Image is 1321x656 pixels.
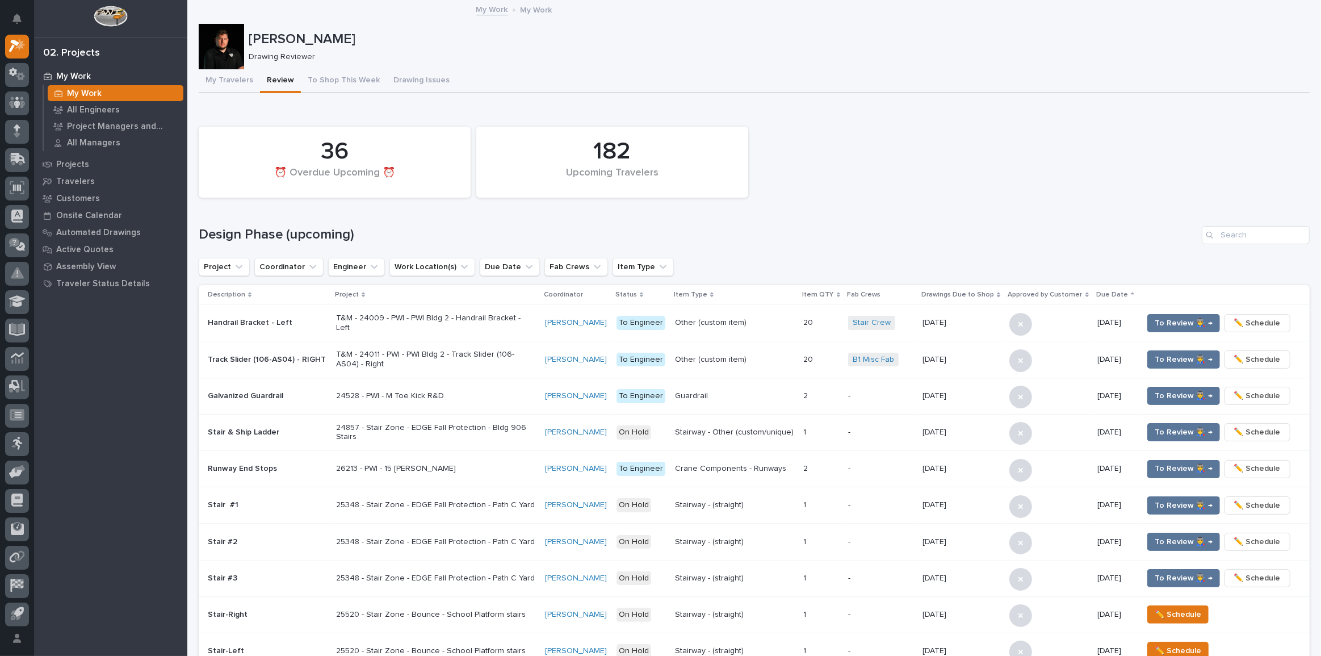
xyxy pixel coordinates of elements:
[545,537,607,547] a: [PERSON_NAME]
[208,428,327,437] p: Stair & Ship Ladder
[545,464,607,474] a: [PERSON_NAME]
[336,391,535,401] p: 24528 - PWI - M Toe Kick R&D
[1155,608,1201,621] span: ✏️ Schedule
[1155,316,1213,330] span: To Review 👨‍🏭 →
[254,258,324,276] button: Coordinator
[260,69,301,93] button: Review
[336,423,535,442] p: 24857 - Stair Zone - EDGE Fall Protection - Bldg 906 Stairs
[56,228,141,238] p: Automated Drawings
[44,118,187,134] a: Project Managers and Engineers
[545,355,607,365] a: [PERSON_NAME]
[199,341,1310,378] tr: Track Slider (106-AS04) - RIGHTT&M - 24011 - PWI - PWI Bldg 2 - Track Slider (106-AS04) - Right[P...
[545,574,607,583] a: [PERSON_NAME]
[1147,423,1220,441] button: To Review 👨‍🏭 →
[617,389,665,403] div: To Engineer
[44,85,187,101] a: My Work
[199,450,1310,487] tr: Runway End Stops26213 - PWI - 15 [PERSON_NAME][PERSON_NAME] To EngineerCrane Components - Runways...
[1234,535,1281,549] span: ✏️ Schedule
[56,245,114,255] p: Active Quotes
[208,537,327,547] p: Stair #2
[199,69,260,93] button: My Travelers
[1234,316,1281,330] span: ✏️ Schedule
[336,350,535,369] p: T&M - 24011 - PWI - PWI Bldg 2 - Track Slider (106-AS04) - Right
[675,610,795,620] p: Stairway - (straight)
[56,177,95,187] p: Travelers
[1147,350,1220,369] button: To Review 👨‍🏭 →
[1097,500,1134,510] p: [DATE]
[1234,353,1281,366] span: ✏️ Schedule
[1008,289,1083,301] p: Approved by Customer
[617,571,651,586] div: On Hold
[1097,537,1134,547] p: [DATE]
[853,318,891,328] a: Stair Crew
[208,289,245,301] p: Description
[613,258,674,276] button: Item Type
[56,160,89,170] p: Projects
[922,644,949,656] p: [DATE]
[848,646,913,656] p: -
[615,289,637,301] p: Status
[208,355,327,365] p: Track Slider (106-AS04) - RIGHT
[43,47,100,60] div: 02. Projects
[1224,350,1290,369] button: ✏️ Schedule
[208,500,327,510] p: Stair #1
[1147,460,1220,478] button: To Review 👨‍🏭 →
[544,258,608,276] button: Fab Crews
[545,610,607,620] a: [PERSON_NAME]
[617,353,665,367] div: To Engineer
[208,574,327,583] p: Stair #3
[804,462,811,474] p: 2
[804,644,809,656] p: 1
[922,498,949,510] p: [DATE]
[199,596,1310,633] tr: Stair-Right25520 - Stair Zone - Bounce - School Platform stairs[PERSON_NAME] On HoldStairway - (s...
[44,102,187,118] a: All Engineers
[922,571,949,583] p: [DATE]
[44,135,187,151] a: All Managers
[922,316,949,328] p: [DATE]
[617,425,651,440] div: On Hold
[617,316,665,330] div: To Engineer
[1147,496,1220,515] button: To Review 👨‍🏭 →
[208,610,327,620] p: Stair-Right
[1097,610,1134,620] p: [DATE]
[848,610,913,620] p: -
[1224,314,1290,332] button: ✏️ Schedule
[336,646,535,656] p: 25520 - Stair Zone - Bounce - School Platform stairs
[1234,571,1281,585] span: ✏️ Schedule
[480,258,540,276] button: Due Date
[34,224,187,241] a: Automated Drawings
[218,167,451,191] div: ⏰ Overdue Upcoming ⏰
[853,355,894,365] a: B1 Misc Fab
[922,462,949,474] p: [DATE]
[804,535,809,547] p: 1
[804,389,811,401] p: 2
[1155,462,1213,475] span: To Review 👨‍🏭 →
[1234,462,1281,475] span: ✏️ Schedule
[34,68,187,85] a: My Work
[199,524,1310,560] tr: Stair #225348 - Stair Zone - EDGE Fall Protection - Path C Yard[PERSON_NAME] On HoldStairway - (s...
[56,72,91,82] p: My Work
[674,289,707,301] p: Item Type
[848,537,913,547] p: -
[1155,535,1213,549] span: To Review 👨‍🏭 →
[1224,533,1290,551] button: ✏️ Schedule
[675,391,795,401] p: Guardrail
[848,500,913,510] p: -
[1097,574,1134,583] p: [DATE]
[336,500,535,510] p: 25348 - Stair Zone - EDGE Fall Protection - Path C Yard
[1234,499,1281,512] span: ✏️ Schedule
[617,462,665,476] div: To Engineer
[387,69,456,93] button: Drawing Issues
[804,498,809,510] p: 1
[545,318,607,328] a: [PERSON_NAME]
[1147,533,1220,551] button: To Review 👨‍🏭 →
[1147,569,1220,587] button: To Review 👨‍🏭 →
[208,464,327,474] p: Runway End Stops
[675,428,795,437] p: Stairway - Other (custom/unique)
[804,425,809,437] p: 1
[617,535,651,549] div: On Hold
[496,137,729,166] div: 182
[1097,428,1134,437] p: [DATE]
[336,537,535,547] p: 25348 - Stair Zone - EDGE Fall Protection - Path C Yard
[804,571,809,583] p: 1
